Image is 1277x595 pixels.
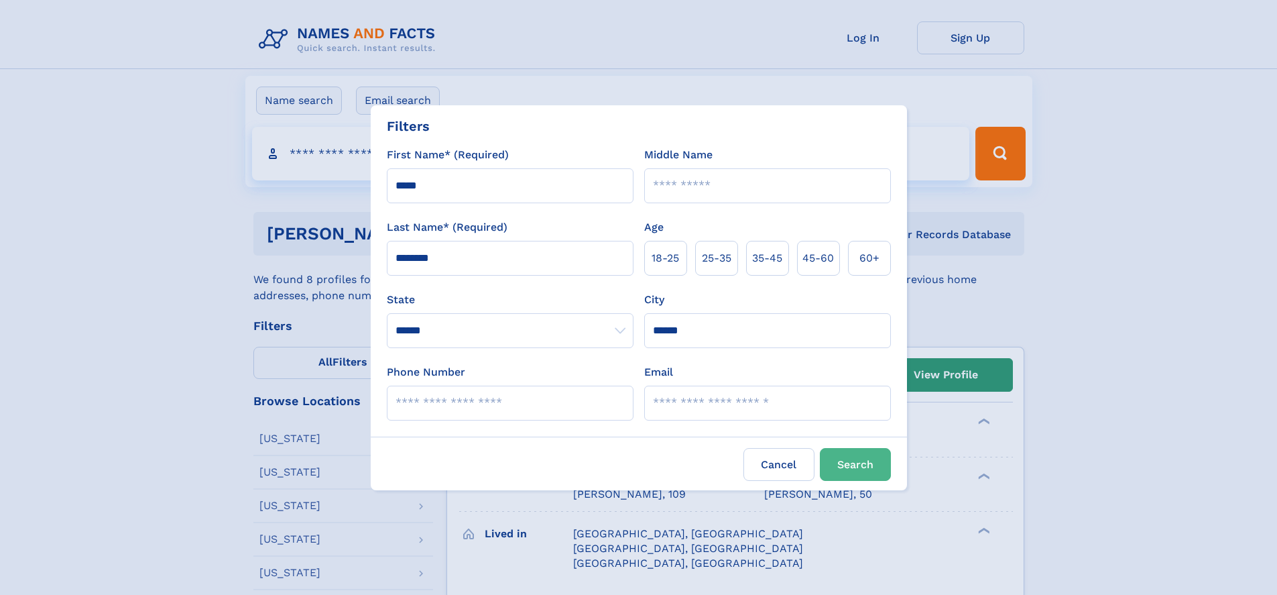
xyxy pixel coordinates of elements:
[644,219,664,235] label: Age
[802,250,834,266] span: 45‑60
[387,219,507,235] label: Last Name* (Required)
[387,364,465,380] label: Phone Number
[644,292,664,308] label: City
[387,116,430,136] div: Filters
[652,250,679,266] span: 18‑25
[743,448,814,481] label: Cancel
[387,147,509,163] label: First Name* (Required)
[387,292,633,308] label: State
[644,364,673,380] label: Email
[644,147,713,163] label: Middle Name
[702,250,731,266] span: 25‑35
[859,250,879,266] span: 60+
[820,448,891,481] button: Search
[752,250,782,266] span: 35‑45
